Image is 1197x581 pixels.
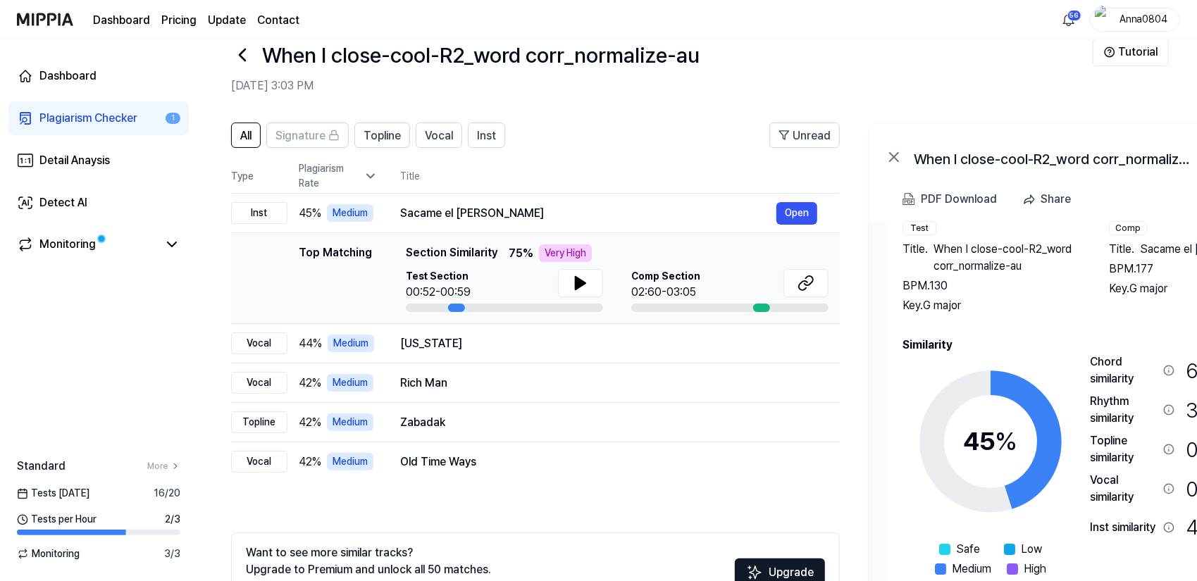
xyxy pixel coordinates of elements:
[39,152,110,169] div: Detail Anaysis
[147,460,180,473] a: More
[246,544,491,578] div: Want to see more similar tracks? Upgrade to Premium and unlock all 50 matches.
[1095,6,1112,34] img: profile
[364,127,401,144] span: Topline
[1109,221,1147,235] div: Comp
[266,123,349,148] button: Signature
[299,454,321,470] span: 42 %
[166,113,180,125] div: 1
[8,144,189,177] a: Detail Anaysis
[208,12,246,29] a: Update
[327,413,373,431] div: Medium
[17,236,158,253] a: Monitoring
[1090,472,1158,506] div: Vocal similarity
[8,59,189,93] a: Dashboard
[400,159,840,193] th: Title
[406,284,471,301] div: 00:52-00:59
[231,411,287,433] div: Topline
[1116,11,1171,27] div: Anna0804
[1090,432,1158,466] div: Topline similarity
[165,512,180,527] span: 2 / 3
[8,101,189,135] a: Plagiarism Checker1
[776,202,817,225] button: Open
[631,284,700,301] div: 02:60-03:05
[17,486,89,501] span: Tests [DATE]
[164,546,180,561] span: 3 / 3
[1090,519,1158,536] div: Inst similarity
[1041,190,1071,208] div: Share
[1104,46,1115,58] img: Help
[1090,8,1180,32] button: profileAnna0804
[468,123,505,148] button: Inst
[996,426,1018,456] span: %
[327,204,373,222] div: Medium
[425,127,453,144] span: Vocal
[416,123,462,148] button: Vocal
[231,77,1093,94] h2: [DATE] 3:03 PM
[39,110,137,127] div: Plagiarism Checker
[299,414,321,431] span: 42 %
[39,194,87,211] div: Detect AI
[275,127,325,144] span: Signature
[8,186,189,220] a: Detect AI
[231,332,287,354] div: Vocal
[400,454,817,470] div: Old Time Ways
[327,453,373,470] div: Medium
[327,374,373,392] div: Medium
[354,123,410,148] button: Topline
[934,241,1081,275] span: When I close-cool-R2_word corr_normalize-au
[17,546,80,561] span: Monitoring
[93,12,150,29] a: Dashboard
[1024,561,1046,577] span: High
[964,423,1018,461] div: 45
[39,236,96,253] div: Monitoring
[1093,38,1169,66] button: Tutorial
[539,244,592,262] div: Very High
[956,541,980,558] span: Safe
[17,512,97,527] span: Tests per Hour
[231,372,287,394] div: Vocal
[1058,8,1080,31] button: 알림56
[900,185,1000,213] button: PDF Download
[952,561,991,577] span: Medium
[257,12,299,29] a: Contact
[631,269,700,284] span: Comp Section
[154,486,180,501] span: 16 / 20
[328,335,374,352] div: Medium
[231,202,287,224] div: Inst
[161,12,197,29] button: Pricing
[1109,241,1134,258] span: Title .
[769,123,840,148] button: Unread
[903,297,1081,314] div: Key. G major
[1090,393,1158,427] div: Rhythm similarity
[921,190,997,208] div: PDF Download
[477,127,496,144] span: Inst
[231,123,261,148] button: All
[903,221,936,235] div: Test
[231,159,287,194] th: Type
[231,451,287,473] div: Vocal
[1090,354,1158,387] div: Chord similarity
[262,39,700,71] h1: When I close-cool-R2_word corr_normalize-au
[400,335,817,352] div: [US_STATE]
[914,149,1196,165] div: When I close-cool-R2_word corr_normalize-au
[1021,541,1042,558] span: Low
[299,375,321,392] span: 42 %
[1060,11,1077,28] img: 알림
[39,68,97,85] div: Dashboard
[299,244,372,312] div: Top Matching
[17,458,66,475] span: Standard
[406,269,471,284] span: Test Section
[299,335,322,352] span: 44 %
[299,161,378,191] div: Plagiarism Rate
[746,564,763,581] img: Sparkles
[903,277,1081,294] div: BPM. 130
[400,414,817,431] div: Zabadak
[406,244,497,262] span: Section Similarity
[903,241,928,275] span: Title .
[400,375,817,392] div: Rich Man
[1067,10,1081,21] div: 56
[400,205,776,222] div: Sacame el [PERSON_NAME]
[1017,185,1082,213] button: Share
[240,127,252,144] span: All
